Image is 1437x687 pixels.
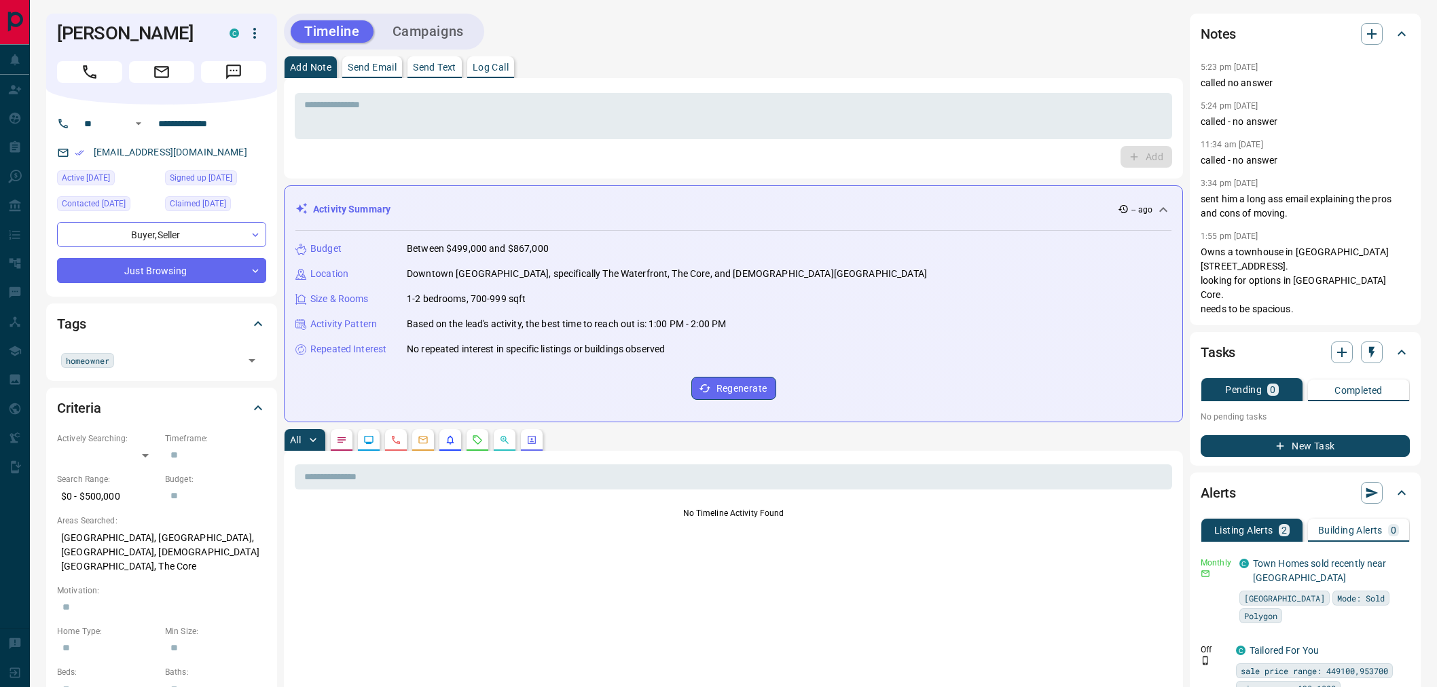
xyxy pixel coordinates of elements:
span: Active [DATE] [62,171,110,185]
p: called - no answer [1201,153,1410,168]
p: Baths: [165,666,266,678]
a: [EMAIL_ADDRESS][DOMAIN_NAME] [94,147,247,157]
h2: Notes [1201,23,1236,45]
p: Location [310,267,348,281]
svg: Agent Actions [526,434,537,445]
svg: Requests [472,434,483,445]
button: Regenerate [691,377,776,400]
svg: Push Notification Only [1201,656,1210,665]
span: Claimed [DATE] [170,197,226,210]
h2: Alerts [1201,482,1236,504]
p: Actively Searching: [57,432,158,445]
p: 1:55 pm [DATE] [1201,231,1258,241]
p: Building Alerts [1318,525,1383,535]
span: Mode: Sold [1337,591,1385,605]
a: Tailored For You [1250,645,1319,656]
h2: Tasks [1201,341,1235,363]
span: [GEOGRAPHIC_DATA] [1244,591,1325,605]
button: Campaigns [379,20,477,43]
svg: Opportunities [499,434,510,445]
p: 11:34 am [DATE] [1201,140,1263,149]
p: No Timeline Activity Found [295,507,1172,519]
p: Off [1201,644,1228,656]
p: Areas Searched: [57,515,266,527]
h2: Tags [57,313,86,335]
p: 1-2 bedrooms, 700-999 sqft [407,292,526,306]
div: Alerts [1201,477,1410,509]
svg: Notes [336,434,347,445]
div: condos.ca [1239,559,1249,568]
svg: Listing Alerts [445,434,456,445]
span: Message [201,61,266,83]
div: Fri Aug 08 2025 [165,196,266,215]
p: Send Email [348,62,397,72]
p: Budget: [165,473,266,485]
div: Buyer , Seller [57,222,266,247]
p: 2 [1281,525,1287,535]
div: Mon Aug 11 2025 [57,196,158,215]
p: Log Call [473,62,509,72]
span: Call [57,61,122,83]
p: 5:23 pm [DATE] [1201,62,1258,72]
p: Repeated Interest [310,342,386,356]
svg: Email Verified [75,148,84,157]
div: Sat Aug 16 2025 [57,170,158,189]
p: Motivation: [57,584,266,597]
p: Between $499,000 and $867,000 [407,242,549,256]
p: -- ago [1131,204,1152,216]
p: Pending [1225,385,1262,394]
div: Tasks [1201,336,1410,369]
p: Owns a townhouse in [GEOGRAPHIC_DATA] [STREET_ADDRESS]. looking for options in [GEOGRAPHIC_DATA] ... [1201,245,1410,316]
svg: Lead Browsing Activity [363,434,374,445]
span: sale price range: 449100,953700 [1241,664,1388,677]
p: No pending tasks [1201,407,1410,427]
svg: Email [1201,569,1210,578]
div: condos.ca [230,29,239,38]
p: Activity Pattern [310,317,377,331]
p: Downtown [GEOGRAPHIC_DATA], specifically The Waterfront, The Core, and [DEMOGRAPHIC_DATA][GEOGRAP... [407,267,927,281]
p: Home Type: [57,625,158,637]
p: Search Range: [57,473,158,485]
p: Add Note [290,62,331,72]
p: Activity Summary [313,202,390,217]
div: Thu Dec 03 2020 [165,170,266,189]
p: Completed [1334,386,1383,395]
span: homeowner [66,354,109,367]
p: sent him a long ass email explaining the pros and cons of moving. [1201,192,1410,221]
p: called - no answer [1201,115,1410,129]
p: Beds: [57,666,158,678]
a: Town Homes sold recently near [GEOGRAPHIC_DATA] [1253,558,1387,583]
span: Signed up [DATE] [170,171,232,185]
div: Criteria [57,392,266,424]
p: 5:24 pm [DATE] [1201,101,1258,111]
svg: Calls [390,434,401,445]
h2: Criteria [57,397,101,419]
span: Polygon [1244,609,1277,623]
p: Listing Alerts [1214,525,1273,535]
p: 0 [1270,385,1275,394]
button: Open [242,351,261,370]
p: Size & Rooms [310,292,369,306]
p: 3:34 pm [DATE] [1201,179,1258,188]
p: No repeated interest in specific listings or buildings observed [407,342,665,356]
button: Open [130,115,147,132]
div: Tags [57,308,266,340]
div: condos.ca [1236,646,1245,655]
p: All [290,435,301,445]
p: Monthly [1201,557,1231,569]
p: [GEOGRAPHIC_DATA], [GEOGRAPHIC_DATA], [GEOGRAPHIC_DATA], [DEMOGRAPHIC_DATA][GEOGRAPHIC_DATA], The... [57,527,266,578]
button: New Task [1201,435,1410,457]
div: Activity Summary-- ago [295,197,1171,222]
svg: Emails [418,434,429,445]
p: Send Text [413,62,456,72]
div: Notes [1201,18,1410,50]
p: Based on the lead's activity, the best time to reach out is: 1:00 PM - 2:00 PM [407,317,726,331]
button: Timeline [291,20,374,43]
p: Timeframe: [165,432,266,445]
p: called no answer [1201,76,1410,90]
span: Email [129,61,194,83]
p: 0 [1391,525,1396,535]
p: Budget [310,242,342,256]
p: Min Size: [165,625,266,637]
p: $0 - $500,000 [57,485,158,508]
